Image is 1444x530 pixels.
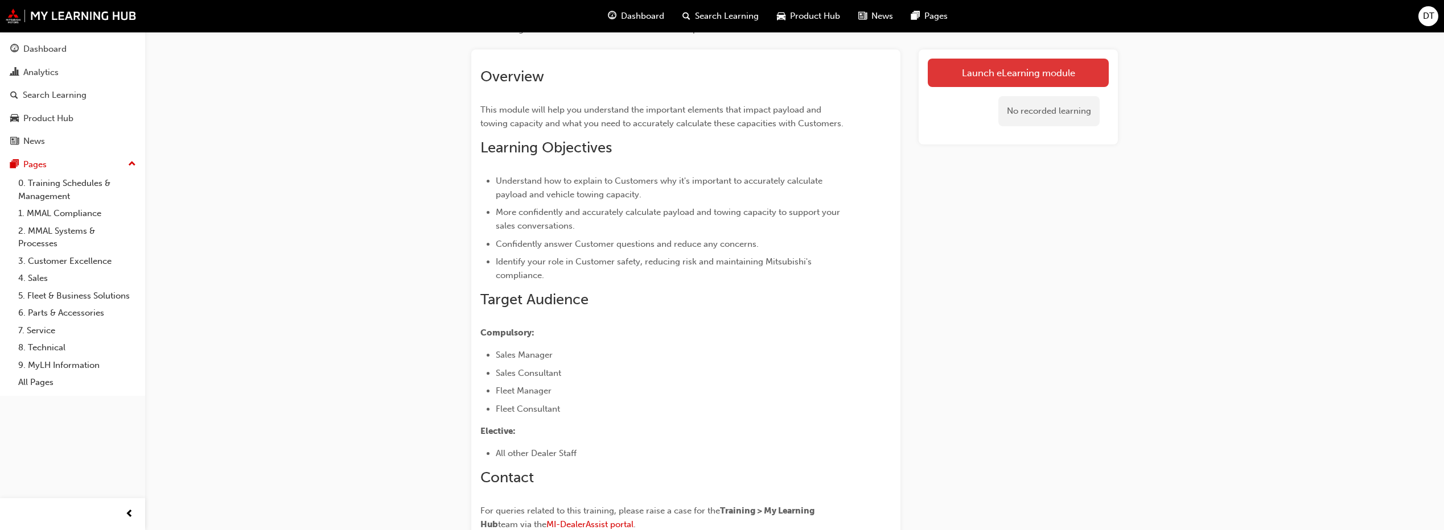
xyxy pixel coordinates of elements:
div: News [23,135,45,148]
a: Dashboard [5,39,141,60]
div: Dashboard [23,43,67,56]
a: All Pages [14,374,141,391]
span: For queries related to this training, please raise a case for the [480,506,720,516]
span: Contact [480,469,534,486]
div: Search Learning [23,89,87,102]
span: Dashboard [621,10,664,23]
a: Analytics [5,62,141,83]
span: up-icon [128,157,136,172]
a: 0. Training Schedules & Management [14,175,141,205]
a: guage-iconDashboard [599,5,673,28]
span: Target Audience [480,291,589,308]
span: Training > My Learning Hub [480,506,816,529]
a: 1. MMAL Compliance [14,205,141,222]
span: team via the [498,519,546,529]
span: News [871,10,893,23]
a: News [5,131,141,152]
span: Compulsory: [480,328,534,338]
a: Search Learning [5,85,141,106]
a: 7. Service [14,322,141,339]
span: Sales Manager [496,350,553,360]
span: Sales Consultant [496,368,561,378]
span: Overview [480,68,544,85]
span: Product Hub [790,10,840,23]
a: 9. MyLH Information [14,357,141,374]
button: DashboardAnalyticsSearch LearningProduct HubNews [5,36,141,154]
span: Fleet Manager [496,386,552,396]
span: More confidently and accurately calculate payload and towing capacity to support your sales conve... [496,207,842,231]
span: target-icon [533,24,541,35]
span: Search Learning [695,10,759,23]
span: chart-icon [10,68,19,78]
span: prev-icon [125,507,134,521]
button: Pages [5,154,141,175]
div: No recorded learning [998,96,1100,126]
span: pages-icon [911,9,920,23]
span: Pages [924,10,948,23]
a: 6. Parts & Accessories [14,304,141,322]
span: podium-icon [665,24,674,35]
a: MI-DealerAssist portal [546,519,633,529]
span: Identify your role in Customer safety, reducing risk and maintaining Mitsubishi's compliance. [496,256,814,280]
span: car-icon [777,9,785,23]
a: 3. Customer Excellence [14,252,141,270]
span: DT [1423,10,1434,23]
a: 2. MMAL Systems & Processes [14,222,141,252]
span: car-icon [10,114,19,124]
div: Analytics [23,66,59,79]
span: news-icon [10,136,19,147]
span: clock-icon [611,24,620,35]
span: guage-icon [608,9,616,23]
span: Elective: [480,426,516,436]
a: Product Hub [5,108,141,129]
a: 5. Fleet & Business Solutions [14,287,141,305]
span: This module will help you understand the important elements that impact payload and towing capaci... [480,105,844,129]
span: pages-icon [10,160,19,170]
span: news-icon [858,9,867,23]
a: search-iconSearch Learning [673,5,768,28]
a: 8. Technical [14,339,141,357]
a: 4. Sales [14,270,141,287]
span: Understand how to explain to Customers why it's important to accurately calculate payload and veh... [496,176,825,200]
div: Product Hub [23,112,73,125]
div: Pages [23,158,47,171]
button: DT [1418,6,1438,26]
span: search-icon [682,9,690,23]
span: . [633,519,636,529]
span: Confidently answer Customer questions and reduce any concerns. [496,239,759,249]
span: Learning Objectives [480,139,612,156]
span: learningResourceType_ELEARNING-icon [471,24,480,35]
a: Launch eLearning module [928,59,1109,87]
a: news-iconNews [849,5,902,28]
span: search-icon [10,90,18,101]
span: Fleet Consultant [496,404,560,414]
a: car-iconProduct Hub [768,5,849,28]
a: pages-iconPages [902,5,957,28]
img: mmal [6,9,137,23]
span: All other Dealer Staff [496,448,577,458]
span: guage-icon [10,44,19,55]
